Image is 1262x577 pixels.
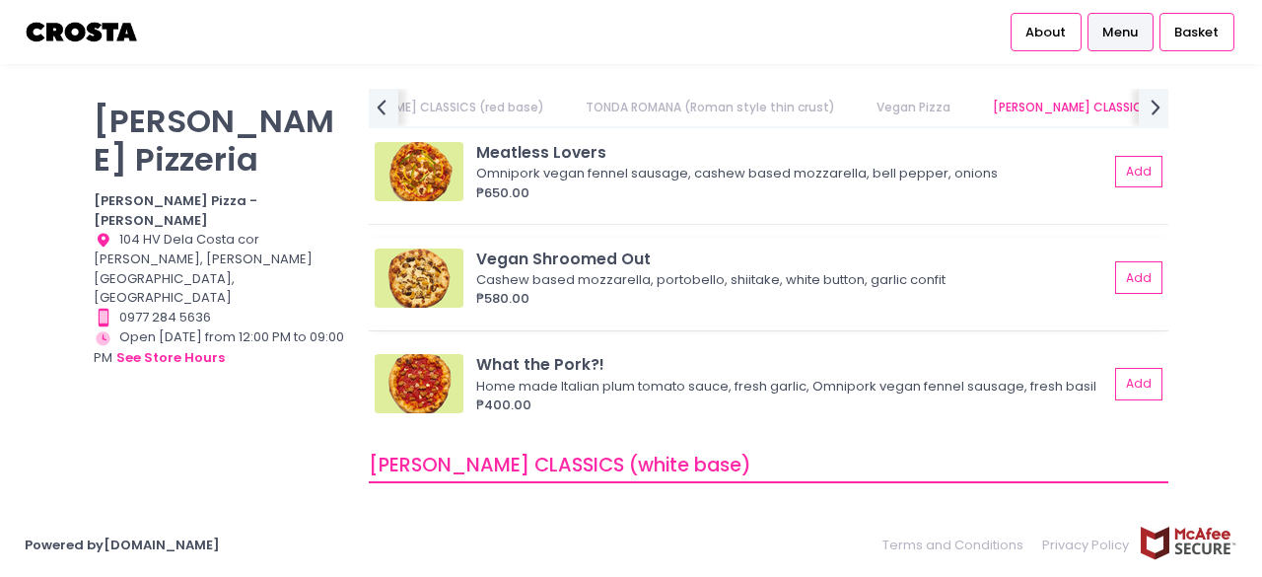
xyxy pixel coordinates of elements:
b: [PERSON_NAME] Pizza - [PERSON_NAME] [94,191,257,230]
a: About [1011,13,1082,50]
div: ₱580.00 [476,289,1108,309]
a: [PERSON_NAME] CLASSICS (red base) [300,89,563,126]
div: What the Pork?! [476,353,1108,376]
button: see store hours [115,347,226,369]
span: [PERSON_NAME] CLASSICS (white base) [369,452,751,478]
div: Cashew based mozzarella, portobello, shiitake, white button, garlic confit [476,270,1102,290]
button: Add [1115,368,1162,400]
a: Menu [1087,13,1154,50]
div: Meatless Lovers [476,141,1108,164]
div: Open [DATE] from 12:00 PM to 09:00 PM [94,327,344,369]
div: Omnipork vegan fennel sausage, cashew based mozzarella, bell pepper, onions [476,164,1102,183]
div: Vegan Shroomed Out [476,248,1108,270]
div: ₱400.00 [476,396,1108,415]
span: Menu [1102,23,1138,42]
button: Add [1115,261,1162,294]
a: Terms and Conditions [882,526,1033,564]
span: Basket [1174,23,1219,42]
img: Meatless Lovers [375,142,463,201]
div: 104 HV Dela Costa cor [PERSON_NAME], [PERSON_NAME][GEOGRAPHIC_DATA], [GEOGRAPHIC_DATA] [94,230,344,308]
a: TONDA ROMANA (Roman style thin crust) [567,89,855,126]
a: [PERSON_NAME] CLASSICS (white base) [973,89,1251,126]
img: mcafee-secure [1139,526,1237,560]
button: Add [1115,156,1162,188]
img: logo [25,15,140,49]
div: 0977 284 5636 [94,308,344,327]
div: Home made Italian plum tomato sauce, fresh garlic, Omnipork vegan fennel sausage, fresh basil [476,377,1102,397]
img: What the Pork?! [375,354,463,413]
a: Vegan Pizza [858,89,970,126]
p: [PERSON_NAME] Pizzeria [94,102,344,179]
a: Powered by[DOMAIN_NAME] [25,536,220,554]
a: Privacy Policy [1033,526,1140,564]
span: About [1025,23,1066,42]
img: Vegan Shroomed Out [375,249,463,308]
div: ₱650.00 [476,183,1108,203]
